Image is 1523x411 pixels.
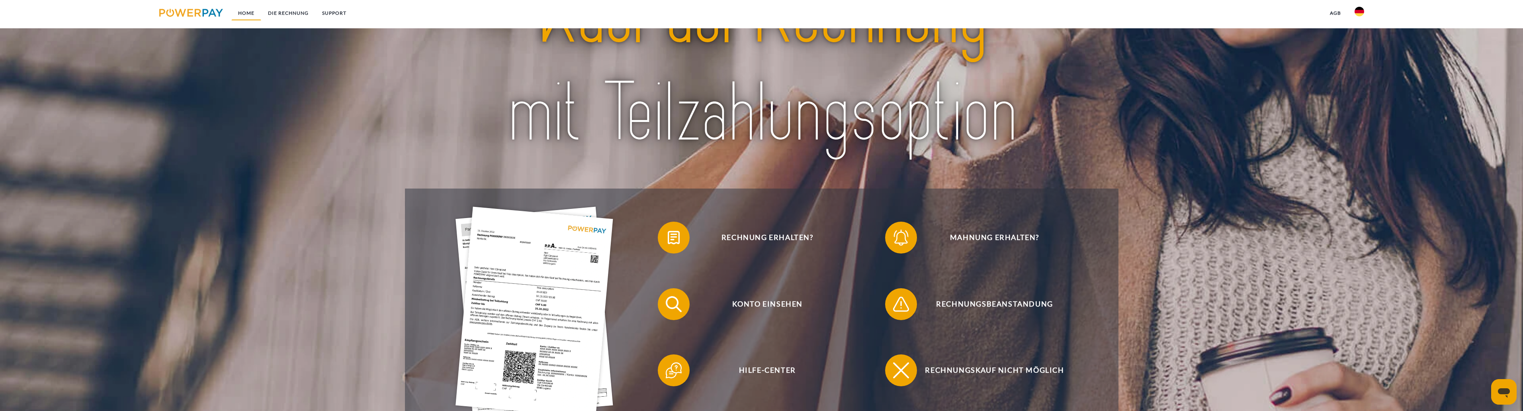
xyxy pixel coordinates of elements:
[670,354,865,386] span: Hilfe-Center
[658,222,865,254] button: Rechnung erhalten?
[231,6,261,20] a: Home
[891,360,911,380] img: qb_close.svg
[664,228,684,248] img: qb_bill.svg
[664,360,684,380] img: qb_help.svg
[1323,6,1348,20] a: agb
[261,6,315,20] a: DIE RECHNUNG
[885,354,1092,386] button: Rechnungskauf nicht möglich
[159,9,223,17] img: logo-powerpay.svg
[1491,379,1517,405] iframe: Schaltfläche zum Öffnen des Messaging-Fensters
[885,288,1092,320] button: Rechnungsbeanstandung
[658,288,865,320] button: Konto einsehen
[1355,7,1364,16] img: de
[315,6,353,20] a: SUPPORT
[897,222,1092,254] span: Mahnung erhalten?
[897,354,1092,386] span: Rechnungskauf nicht möglich
[664,294,684,314] img: qb_search.svg
[670,222,865,254] span: Rechnung erhalten?
[897,288,1092,320] span: Rechnungsbeanstandung
[891,294,911,314] img: qb_warning.svg
[670,288,865,320] span: Konto einsehen
[891,228,911,248] img: qb_bell.svg
[658,354,865,386] button: Hilfe-Center
[885,222,1092,254] button: Mahnung erhalten?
